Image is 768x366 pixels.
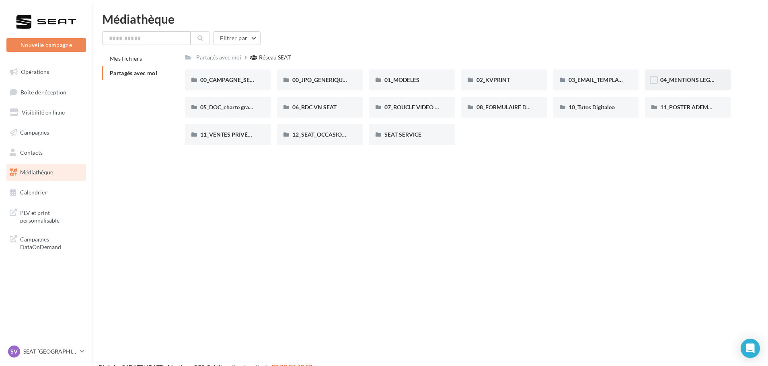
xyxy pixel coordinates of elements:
a: Campagnes DataOnDemand [5,231,88,254]
a: Campagnes [5,124,88,141]
div: Médiathèque [102,13,758,25]
div: Partagés avec moi [196,53,241,61]
span: 05_DOC_charte graphique + Guidelines [200,104,298,110]
span: Visibilité en ligne [22,109,65,116]
span: 03_EMAIL_TEMPLATE HTML SEAT [569,76,656,83]
button: Nouvelle campagne [6,38,86,52]
span: SEAT SERVICE [384,131,421,138]
span: 00_CAMPAGNE_SEPTEMBRE [200,76,275,83]
span: 11_VENTES PRIVÉES SEAT [200,131,269,138]
span: 07_BOUCLE VIDEO ECRAN SHOWROOM [384,104,491,110]
span: Partagés avec moi [110,70,157,76]
span: 12_SEAT_OCCASIONS_GARANTIES [292,131,383,138]
a: Visibilité en ligne [5,104,88,121]
span: 02_KVPRINT [476,76,510,83]
span: 08_FORMULAIRE DE DEMANDE CRÉATIVE [476,104,586,110]
span: Campagnes [20,129,49,136]
p: SEAT [GEOGRAPHIC_DATA] [23,348,77,356]
span: PLV et print personnalisable [20,207,83,225]
span: SV [10,348,18,356]
a: Calendrier [5,184,88,201]
div: Open Intercom Messenger [741,339,760,358]
a: Médiathèque [5,164,88,181]
div: Réseau SEAT [259,53,291,61]
a: SV SEAT [GEOGRAPHIC_DATA] [6,344,86,359]
a: Opérations [5,63,88,80]
span: 10_Tutos Digitaleo [569,104,615,110]
span: 04_MENTIONS LEGALES OFFRES PRESSE [660,76,767,83]
span: Calendrier [20,189,47,196]
span: 01_MODELES [384,76,419,83]
span: 06_BDC VN SEAT [292,104,337,110]
button: Filtrer par [213,31,261,45]
a: Contacts [5,144,88,161]
a: PLV et print personnalisable [5,204,88,228]
span: Contacts [20,149,43,155]
span: Opérations [21,68,49,75]
span: Boîte de réception [21,88,66,95]
span: Médiathèque [20,169,53,176]
span: 00_JPO_GENERIQUE IBIZA ARONA [292,76,383,83]
span: 11_POSTER ADEME SEAT [660,104,726,110]
a: Boîte de réception [5,84,88,101]
span: Campagnes DataOnDemand [20,234,83,251]
span: Mes fichiers [110,55,142,62]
